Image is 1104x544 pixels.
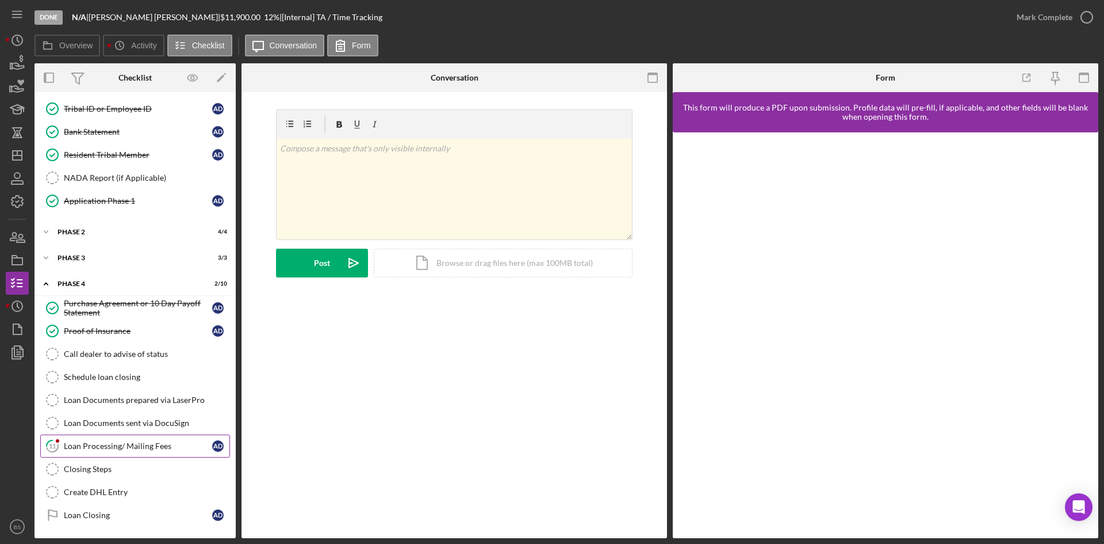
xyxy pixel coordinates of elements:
[212,302,224,314] div: A D
[876,73,895,82] div: Form
[40,458,230,481] a: Closing Steps
[206,254,227,261] div: 3 / 3
[64,173,229,182] div: NADA Report (if Applicable)
[40,143,230,166] a: Resident Tribal MemberAD
[40,389,230,412] a: Loan Documents prepared via LaserPro
[6,515,29,538] button: BS
[57,280,198,287] div: Phase 4
[103,35,164,56] button: Activity
[72,13,89,22] div: |
[40,189,230,212] a: Application Phase 1AD
[276,249,368,277] button: Post
[212,440,224,452] div: A D
[264,13,279,22] div: 12 %
[64,104,212,113] div: Tribal ID or Employee ID
[678,103,1092,121] div: This form will produce a PDF upon submission. Profile data will pre-fill, if applicable, and othe...
[64,150,212,159] div: Resident Tribal Member
[34,35,100,56] button: Overview
[89,13,220,22] div: [PERSON_NAME] [PERSON_NAME] |
[206,229,227,235] div: 4 / 4
[192,41,225,50] label: Checklist
[40,166,230,189] a: NADA Report (if Applicable)
[64,127,212,136] div: Bank Statement
[212,509,224,521] div: A D
[64,488,229,497] div: Create DHL Entry
[64,299,212,317] div: Purchase Agreement or 10 Day Payoff Statement
[40,296,230,319] a: Purchase Agreement or 10 Day Payoff StatementAD
[64,395,229,405] div: Loan Documents prepared via LaserPro
[64,419,229,428] div: Loan Documents sent via DocuSign
[14,524,21,530] text: BS
[118,73,152,82] div: Checklist
[314,249,330,277] div: Post
[64,326,212,336] div: Proof of Insurance
[212,195,224,207] div: A D
[212,325,224,337] div: A D
[327,35,378,56] button: Form
[1017,6,1072,29] div: Mark Complete
[64,196,212,206] div: Application Phase 1
[57,254,198,261] div: Phase 3
[352,41,371,50] label: Form
[64,442,212,451] div: Loan Processing/ Mailing Fees
[40,343,230,366] a: Call dealer to advise of status
[64,465,229,474] div: Closing Steps
[40,481,230,504] a: Create DHL Entry
[206,280,227,287] div: 2 / 10
[64,349,229,359] div: Call dealer to advise of status
[40,435,230,458] a: 11Loan Processing/ Mailing FeesAD
[270,41,317,50] label: Conversation
[40,319,230,343] a: Proof of InsuranceAD
[59,41,93,50] label: Overview
[72,12,86,22] b: N/A
[684,144,1088,527] iframe: Lenderfit form
[49,442,56,450] tspan: 11
[64,372,229,382] div: Schedule loan closing
[212,126,224,138] div: A D
[40,366,230,389] a: Schedule loan closing
[40,120,230,143] a: Bank StatementAD
[1065,493,1092,521] div: Open Intercom Messenger
[57,229,198,235] div: Phase 2
[40,97,230,120] a: Tribal ID or Employee IDAD
[131,41,156,50] label: Activity
[220,13,264,22] div: $11,900.00
[40,412,230,435] a: Loan Documents sent via DocuSign
[167,35,232,56] button: Checklist
[245,35,325,56] button: Conversation
[431,73,478,82] div: Conversation
[279,13,382,22] div: | [Internal] TA / Time Tracking
[1005,6,1098,29] button: Mark Complete
[212,103,224,115] div: A D
[34,10,63,25] div: Done
[212,149,224,161] div: A D
[40,504,230,527] a: Loan ClosingAD
[64,511,212,520] div: Loan Closing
